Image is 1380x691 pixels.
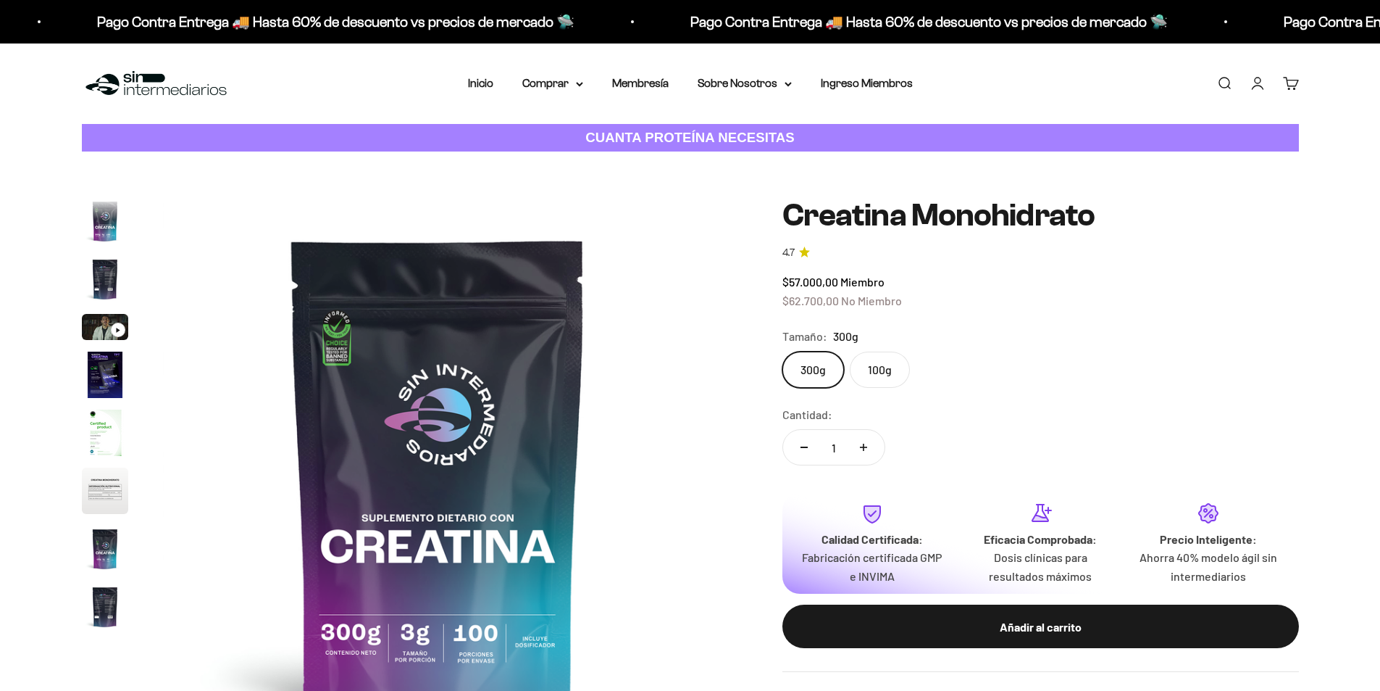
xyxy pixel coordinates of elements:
img: Creatina Monohidrato [82,256,128,302]
button: Ir al artículo 7 [82,526,128,576]
a: Inicio [468,77,493,89]
p: Fabricación certificada GMP e INVIMA [800,548,945,585]
button: Añadir al carrito [782,605,1299,648]
button: Ir al artículo 2 [82,256,128,307]
button: Aumentar cantidad [842,430,885,465]
span: No Miembro [841,294,902,307]
button: Reducir cantidad [783,430,825,465]
button: Ir al artículo 5 [82,410,128,460]
strong: Eficacia Comprobada: [984,532,1097,546]
img: Creatina Monohidrato [82,198,128,244]
button: Ir al artículo 4 [82,352,128,402]
summary: Sobre Nosotros [698,74,792,93]
h1: Creatina Monohidrato [782,198,1299,233]
p: Pago Contra Entrega 🚚 Hasta 60% de descuento vs precios de mercado 🛸 [615,10,1092,33]
img: Creatina Monohidrato [82,584,128,630]
button: Ir al artículo 1 [82,198,128,249]
img: Creatina Monohidrato [82,526,128,572]
a: Membresía [612,77,669,89]
span: Miembro [840,275,885,289]
strong: CUANTA PROTEÍNA NECESITAS [585,130,795,145]
label: Cantidad: [782,405,832,424]
img: Creatina Monohidrato [82,352,128,398]
strong: Precio Inteligente: [1160,532,1257,546]
button: Ir al artículo 6 [82,468,128,518]
a: CUANTA PROTEÍNA NECESITAS [82,124,1299,152]
button: Ir al artículo 8 [82,584,128,634]
button: Ir al artículo 3 [82,314,128,344]
a: Ingreso Miembros [821,77,913,89]
img: Creatina Monohidrato [82,468,128,514]
img: Creatina Monohidrato [82,410,128,456]
strong: Calidad Certificada: [821,532,923,546]
p: Ahorra 40% modelo ágil sin intermediarios [1136,548,1281,585]
legend: Tamaño: [782,327,827,346]
span: 4.7 [782,245,795,261]
p: Pago Contra Entrega 🚚 Hasta 60% de descuento vs precios de mercado 🛸 [22,10,499,33]
summary: Comprar [522,74,583,93]
span: $57.000,00 [782,275,838,289]
a: 4.74.7 de 5.0 estrellas [782,245,1299,261]
div: Añadir al carrito [811,618,1270,637]
span: 300g [833,327,858,346]
p: Dosis clínicas para resultados máximos [968,548,1113,585]
span: $62.700,00 [782,294,839,307]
